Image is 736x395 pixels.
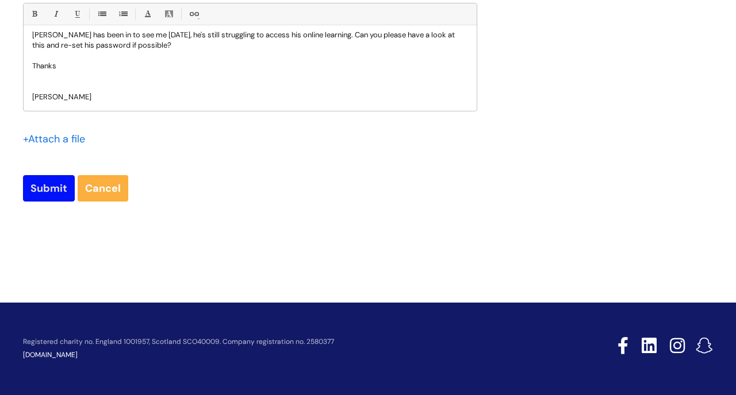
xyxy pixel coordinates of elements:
p: Registered charity no. England 1001957, Scotland SCO40009. Company registration no. 2580377 [23,338,536,346]
a: [DOMAIN_NAME] [23,350,78,359]
a: 1. Ordered List (⌘⇧8) [116,7,130,21]
a: Bold (⌘B) [27,7,41,21]
p: [PERSON_NAME] [32,92,468,102]
a: Font Color [140,7,155,21]
input: Submit [23,175,75,202]
a: Underline(⌘U) [70,7,84,21]
a: • Unordered List (⌘⇧7) [94,7,109,21]
a: Italic (⌘I) [48,7,63,21]
a: Link [186,7,201,21]
p: [PERSON_NAME] has been in to see me [DATE], he's still struggling to access his online learning. ... [32,30,468,51]
span: + [23,132,28,146]
p: Thanks [32,61,468,71]
div: Attach a file [23,130,92,148]
a: Back Color [162,7,176,21]
a: Cancel [78,175,128,202]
